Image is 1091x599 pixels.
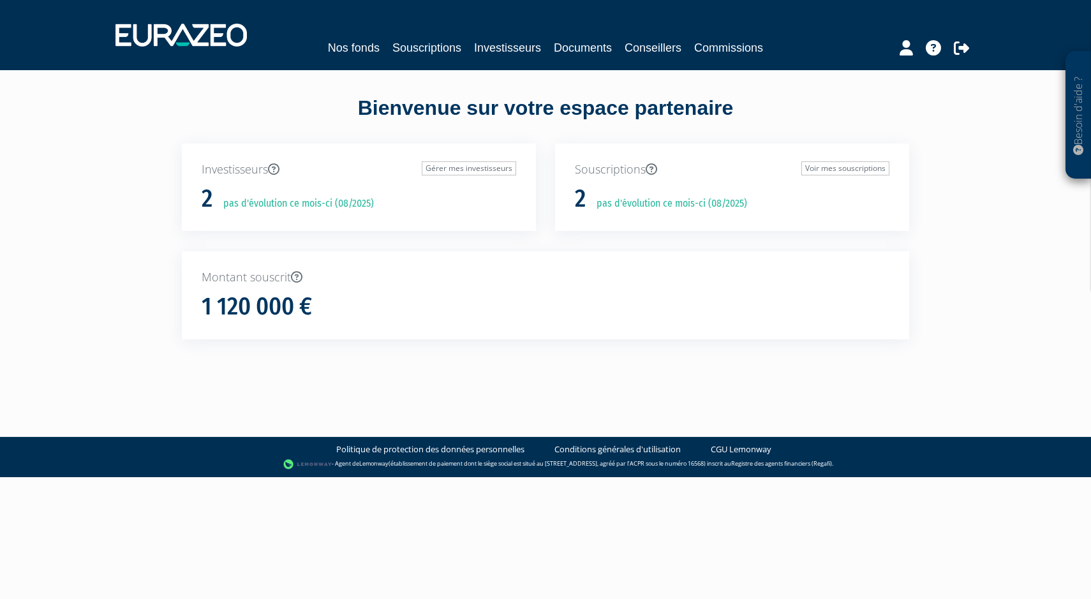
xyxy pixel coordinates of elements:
h1: 1 120 000 € [202,293,312,320]
a: Gérer mes investisseurs [422,161,516,175]
a: Lemonway [359,459,389,468]
a: Documents [554,39,612,57]
a: Politique de protection des données personnelles [336,443,524,455]
a: CGU Lemonway [711,443,771,455]
a: Souscriptions [392,39,461,57]
a: Investisseurs [474,39,541,57]
div: Bienvenue sur votre espace partenaire [172,94,919,144]
div: - Agent de (établissement de paiement dont le siège social est situé au [STREET_ADDRESS], agréé p... [13,458,1078,471]
p: pas d'évolution ce mois-ci (08/2025) [214,196,374,211]
h1: 2 [202,186,212,212]
a: Voir mes souscriptions [801,161,889,175]
p: Investisseurs [202,161,516,178]
a: Registre des agents financiers (Regafi) [731,459,832,468]
p: Besoin d'aide ? [1071,58,1086,173]
p: pas d'évolution ce mois-ci (08/2025) [588,196,747,211]
a: Conseillers [625,39,681,57]
a: Commissions [694,39,763,57]
img: 1732889491-logotype_eurazeo_blanc_rvb.png [115,24,247,47]
p: Souscriptions [575,161,889,178]
p: Montant souscrit [202,269,889,286]
a: Conditions générales d'utilisation [554,443,681,455]
h1: 2 [575,186,586,212]
a: Nos fonds [328,39,380,57]
img: logo-lemonway.png [283,458,332,471]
